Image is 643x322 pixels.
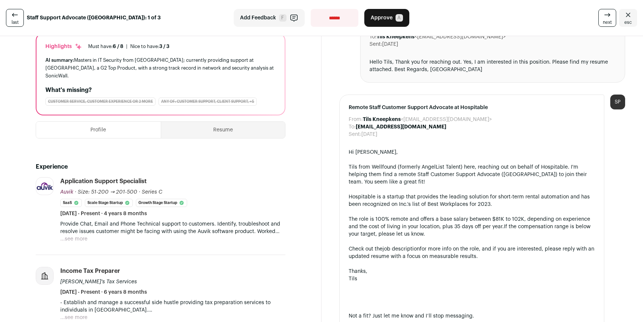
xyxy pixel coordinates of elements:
span: 6 / 8 [113,44,123,49]
button: ...see more [60,314,87,321]
li: Growth Stage Startup [136,199,187,207]
li: Scale Stage Startup [85,199,133,207]
a: job description [383,246,420,252]
div: Hello Tils, Thank you for reaching out. Yes, I am interested in this position. Please find my res... [370,58,616,73]
div: Application Support Specialist [60,177,147,185]
ul: | [88,44,169,50]
span: Remote Staff Customer Support Advocate at Hospitable [349,104,595,111]
span: A [396,14,403,22]
dd: [DATE] [382,41,398,48]
h2: Experience [36,162,285,171]
b: [EMAIL_ADDRESS][DOMAIN_NAME] [356,124,446,130]
button: Profile [36,122,161,138]
img: 8c340da81968b6912796ac6edbc158ae4d345725fdc735414c0da190d202fc2e.png [36,182,53,190]
p: Provide Chat, Email and Phone Technical support to customers. Identify, troubleshoot and resolve ... [60,220,285,235]
span: Auvik [60,189,73,195]
div: Not a fit? Just let me know and I’ll stop messaging. [349,312,595,320]
span: · Size: 51-200 → 201-500 [75,189,137,195]
a: last [6,9,24,27]
a: next [598,9,616,27]
dd: <[EMAIL_ADDRESS][DOMAIN_NAME]> [363,116,492,123]
div: Any of: customer support, client support, +5 [159,98,257,106]
span: [PERSON_NAME]'s Tax Services [60,279,137,284]
button: Resume [161,122,285,138]
dt: To: [349,123,356,131]
span: last [12,19,19,25]
button: Add Feedback F [234,9,305,27]
div: Check out the for more info on the role, and if you are interested, please reply with an updated ... [349,245,595,260]
span: [DATE] - Present · 6 years 8 months [60,288,147,296]
div: Highlights [45,43,82,50]
span: Approve [371,14,393,22]
b: Tils Kneepkens [377,34,415,39]
dt: Sent: [349,131,361,138]
button: ...see more [60,235,87,243]
span: next [603,19,612,25]
div: The role is 100% remote and offers a base salary between $81K to 102K, depending on experience an... [349,216,595,238]
span: Add Feedback [240,14,276,22]
div: Tils [349,275,595,283]
h2: What's missing? [45,86,276,95]
div: Hi [PERSON_NAME], [349,149,595,156]
strong: Staff Support Advocate ([GEOGRAPHIC_DATA]): 1 of 3 [27,14,161,22]
span: 3 / 3 [159,44,169,49]
div: Must have: [88,44,123,50]
img: company-logo-placeholder-414d4e2ec0e2ddebbe968bf319fdfe5acfe0c9b87f798d344e800bc9a89632a0.png [36,267,53,284]
div: Tils from Wellfound (formerly AngelList Talent) here, reaching out on behalf of Hospitable. I'm h... [349,163,595,186]
div: Masters in IT Security from [GEOGRAPHIC_DATA]; currently providing support at [GEOGRAPHIC_DATA], ... [45,56,276,80]
div: Nice to have: [130,44,169,50]
a: Close [619,9,637,27]
b: Tils Kneepkens [363,117,401,122]
dt: From: [349,116,363,123]
p: - Establish and manage a successful side hustle providing tax preparation services to individuals... [60,299,285,314]
span: [DATE] - Present · 4 years 8 months [60,210,147,217]
div: Hospitable is a startup that provides the leading solution for short-term rental automation and h... [349,193,595,208]
span: Series C [142,189,162,195]
button: Approve A [364,9,409,27]
div: Customer Service, Customer Experience or 2 more [45,98,156,106]
span: AI summary: [45,58,74,63]
div: Thanks, [349,268,595,275]
dt: Sent: [370,41,382,48]
li: SaaS [60,199,82,207]
dt: To: [370,33,377,41]
div: SP [610,95,625,109]
span: · [139,188,140,196]
dd: [DATE] [361,131,377,138]
span: F [279,14,287,22]
dd: <[EMAIL_ADDRESS][DOMAIN_NAME]> [377,33,506,41]
div: Income Tax Preparer [60,267,120,275]
span: esc [624,19,632,25]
